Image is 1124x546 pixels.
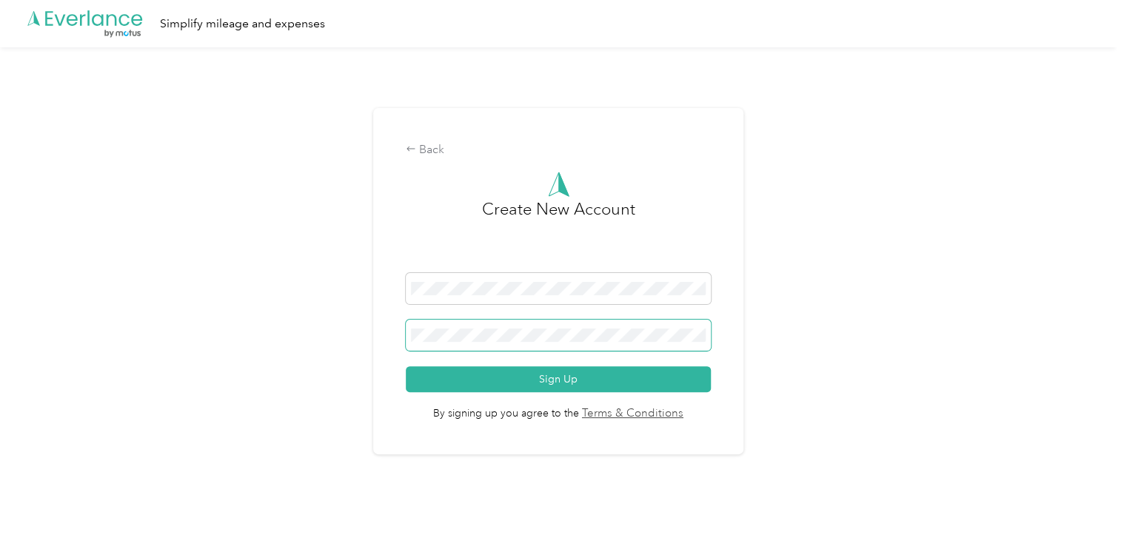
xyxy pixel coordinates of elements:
span: By signing up you agree to the [406,392,710,422]
div: Simplify mileage and expenses [160,15,325,33]
a: Terms & Conditions [579,405,683,422]
button: Sign Up [406,366,710,392]
h3: Create New Account [482,197,635,273]
div: Back [406,141,710,159]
